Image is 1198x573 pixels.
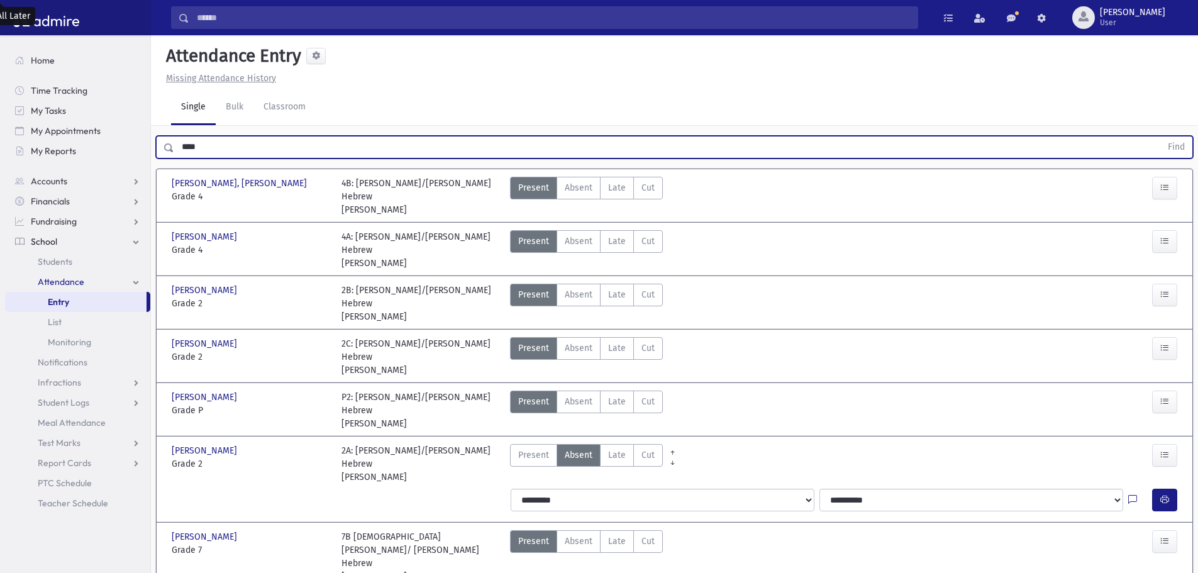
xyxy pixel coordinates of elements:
div: 4A: [PERSON_NAME]/[PERSON_NAME] Hebrew [PERSON_NAME] [341,230,499,270]
input: Search [189,6,918,29]
div: P2: [PERSON_NAME]/[PERSON_NAME] Hebrew [PERSON_NAME] [341,391,499,430]
a: Missing Attendance History [161,73,276,84]
span: Grade 2 [172,350,329,364]
span: Absent [565,288,592,301]
span: Late [608,395,626,408]
u: Missing Attendance History [166,73,276,84]
span: Time Tracking [31,85,87,96]
a: Entry [5,292,147,312]
a: Accounts [5,171,150,191]
span: Attendance [38,276,84,287]
span: Late [608,342,626,355]
h5: Attendance Entry [161,45,301,67]
span: Cut [641,395,655,408]
span: Home [31,55,55,66]
div: AttTypes [510,284,663,323]
div: AttTypes [510,230,663,270]
span: Report Cards [38,457,91,469]
span: Present [518,395,549,408]
span: School [31,236,57,247]
span: Late [608,235,626,248]
span: [PERSON_NAME] [172,230,240,243]
span: Absent [565,181,592,194]
span: Students [38,256,72,267]
a: Bulk [216,90,253,125]
span: Test Marks [38,437,80,448]
span: My Appointments [31,125,101,136]
a: Test Marks [5,433,150,453]
span: Absent [565,535,592,548]
a: PTC Schedule [5,473,150,493]
div: 2C: [PERSON_NAME]/[PERSON_NAME] Hebrew [PERSON_NAME] [341,337,499,377]
span: Cut [641,235,655,248]
span: [PERSON_NAME] [1100,8,1165,18]
a: Notifications [5,352,150,372]
span: Grade 7 [172,543,329,557]
a: My Appointments [5,121,150,141]
span: Present [518,342,549,355]
span: [PERSON_NAME] [172,391,240,404]
a: Students [5,252,150,272]
a: My Reports [5,141,150,161]
span: Financials [31,196,70,207]
span: [PERSON_NAME], [PERSON_NAME] [172,177,309,190]
span: Grade P [172,404,329,417]
span: Absent [565,448,592,462]
span: Teacher Schedule [38,498,108,509]
a: Report Cards [5,453,150,473]
span: Absent [565,395,592,408]
span: My Reports [31,145,76,157]
span: Present [518,448,549,462]
span: Cut [641,448,655,462]
span: Late [608,288,626,301]
div: AttTypes [510,337,663,377]
a: Monitoring [5,332,150,352]
a: Home [5,50,150,70]
span: Entry [48,296,69,308]
span: Cut [641,342,655,355]
span: Present [518,288,549,301]
span: [PERSON_NAME] [172,530,240,543]
a: Fundraising [5,211,150,231]
span: Cut [641,181,655,194]
span: Cut [641,288,655,301]
span: Student Logs [38,397,89,408]
img: AdmirePro [10,5,82,30]
span: [PERSON_NAME] [172,337,240,350]
span: Accounts [31,175,67,187]
span: Grade 2 [172,457,329,470]
a: Single [171,90,216,125]
a: My Tasks [5,101,150,121]
span: Present [518,235,549,248]
a: Financials [5,191,150,211]
span: Grade 4 [172,190,329,203]
span: Notifications [38,357,87,368]
a: List [5,312,150,332]
span: [PERSON_NAME] [172,444,240,457]
a: Time Tracking [5,81,150,101]
span: Monitoring [48,337,91,348]
span: Late [608,448,626,462]
a: Attendance [5,272,150,292]
span: Late [608,535,626,548]
span: List [48,316,62,328]
a: Student Logs [5,392,150,413]
div: 2B: [PERSON_NAME]/[PERSON_NAME] Hebrew [PERSON_NAME] [341,284,499,323]
span: Cut [641,535,655,548]
span: Infractions [38,377,81,388]
span: Present [518,535,549,548]
a: Infractions [5,372,150,392]
span: My Tasks [31,105,66,116]
div: AttTypes [510,391,663,430]
span: Present [518,181,549,194]
a: Teacher Schedule [5,493,150,513]
div: 2A: [PERSON_NAME]/[PERSON_NAME] Hebrew [PERSON_NAME] [341,444,499,484]
span: User [1100,18,1165,28]
div: 4B: [PERSON_NAME]/[PERSON_NAME] Hebrew [PERSON_NAME] [341,177,499,216]
span: [PERSON_NAME] [172,284,240,297]
span: Absent [565,235,592,248]
span: Meal Attendance [38,417,106,428]
button: Find [1160,136,1192,158]
span: Fundraising [31,216,77,227]
a: Meal Attendance [5,413,150,433]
